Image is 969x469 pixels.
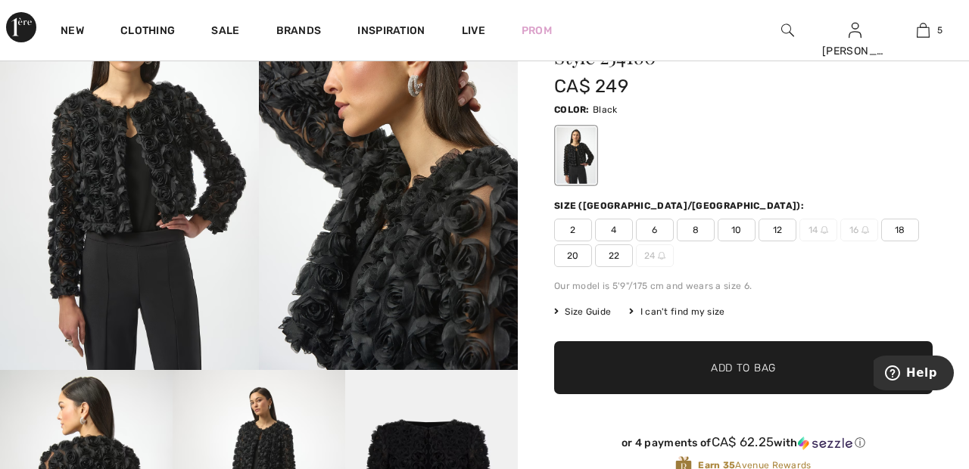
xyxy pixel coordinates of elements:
[937,23,943,37] span: 5
[890,21,956,39] a: 5
[554,244,592,267] span: 20
[554,341,933,394] button: Add to Bag
[211,24,239,40] a: Sale
[798,436,852,450] img: Sezzle
[658,252,665,259] img: ring-m.svg
[593,104,618,115] span: Black
[595,219,633,241] span: 4
[862,226,869,234] img: ring-m.svg
[874,356,954,393] iframe: Opens a widget where you can find more information
[554,76,628,97] span: CA$ 249
[554,199,807,213] div: Size ([GEOGRAPHIC_DATA]/[GEOGRAPHIC_DATA]):
[6,12,36,42] img: 1ère Avenue
[636,219,674,241] span: 6
[711,360,776,376] span: Add to Bag
[554,435,933,455] div: or 4 payments ofCA$ 62.25withSezzle Click to learn more about Sezzle
[554,279,933,293] div: Our model is 5'9"/175 cm and wears a size 6.
[712,434,774,449] span: CA$ 62.25
[677,219,715,241] span: 8
[822,43,889,59] div: [PERSON_NAME]
[462,23,485,39] a: Live
[554,219,592,241] span: 2
[556,127,596,184] div: Black
[595,244,633,267] span: 22
[881,219,919,241] span: 18
[554,305,611,318] span: Size Guide
[781,21,794,39] img: search the website
[629,305,724,318] div: I can't find my size
[357,24,425,40] span: Inspiration
[554,27,870,67] h1: Embellished Cropped Evening Top Style 254180
[120,24,175,40] a: Clothing
[718,219,756,241] span: 10
[849,21,862,39] img: My Info
[61,24,84,40] a: New
[799,219,837,241] span: 14
[821,226,828,234] img: ring-m.svg
[759,219,796,241] span: 12
[522,23,552,39] a: Prom
[636,244,674,267] span: 24
[554,104,590,115] span: Color:
[917,21,930,39] img: My Bag
[276,24,322,40] a: Brands
[840,219,878,241] span: 16
[849,23,862,37] a: Sign In
[554,435,933,450] div: or 4 payments of with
